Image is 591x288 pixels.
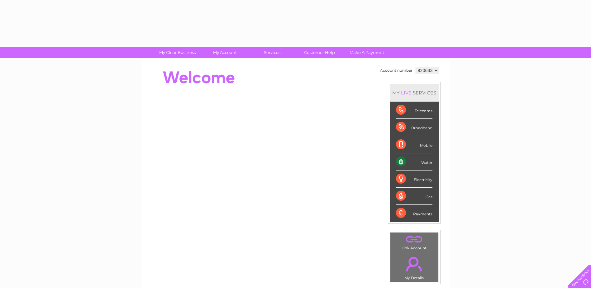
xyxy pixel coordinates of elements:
[396,188,432,205] div: Gas
[341,47,393,58] a: Make A Payment
[396,153,432,170] div: Water
[396,119,432,136] div: Broadband
[379,65,414,76] td: Account number
[396,170,432,188] div: Electricity
[199,47,250,58] a: My Account
[152,47,203,58] a: My Clear Business
[396,136,432,153] div: Mobile
[392,234,436,245] a: .
[390,252,438,282] td: My Details
[400,90,413,96] div: LIVE
[396,205,432,222] div: Payments
[392,253,436,275] a: .
[294,47,345,58] a: Customer Help
[390,232,438,252] td: Link Account
[396,102,432,119] div: Telecoms
[390,84,439,102] div: MY SERVICES
[246,47,298,58] a: Services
